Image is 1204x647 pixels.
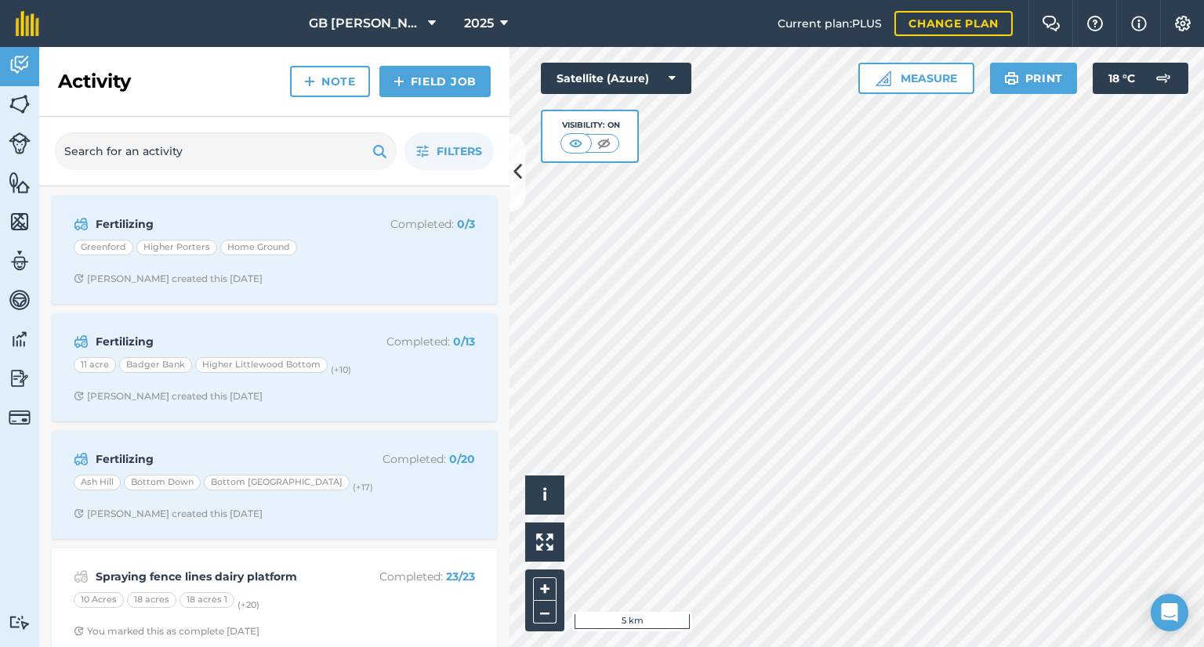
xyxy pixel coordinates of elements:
[238,599,259,610] small: (+ 20 )
[566,136,586,151] img: svg+xml;base64,PHN2ZyB4bWxucz0iaHR0cDovL3d3dy53My5vcmcvMjAwMC9zdmciIHdpZHRoPSI1MCIgaGVpZ2h0PSI0MC...
[372,142,387,161] img: svg+xml;base64,PHN2ZyB4bWxucz0iaHR0cDovL3d3dy53My5vcmcvMjAwMC9zdmciIHdpZHRoPSIxOSIgaGVpZ2h0PSIyNC...
[61,440,488,530] a: FertilizingCompleted: 0/20Ash HillBottom DownBottom [GEOGRAPHIC_DATA](+17)Clock with arrow pointi...
[9,367,31,390] img: svg+xml;base64,PD94bWwgdmVyc2lvbj0iMS4wIiBlbmNvZGluZz0idXRmLTgiPz4KPCEtLSBHZW5lcmF0b3I6IEFkb2JlIE...
[74,273,84,284] img: Clock with arrow pointing clockwise
[74,450,89,468] img: svg+xml;base64,PD94bWwgdmVyc2lvbj0iMS4wIiBlbmNvZGluZz0idXRmLTgiPz4KPCEtLSBHZW5lcmF0b3I6IEFkb2JlIE...
[379,66,491,97] a: Field Job
[204,475,350,490] div: Bottom [GEOGRAPHIC_DATA]
[1173,16,1192,31] img: A cog icon
[74,215,89,233] img: svg+xml;base64,PD94bWwgdmVyc2lvbj0iMS4wIiBlbmNvZGluZz0idXRmLTgiPz4KPCEtLSBHZW5lcmF0b3I6IEFkb2JlIE...
[533,601,557,624] button: –
[525,475,564,515] button: i
[74,332,89,351] img: svg+xml;base64,PD94bWwgdmVyc2lvbj0iMS4wIiBlbmNvZGluZz0idXRmLTgiPz4KPCEtLSBHZW5lcmF0b3I6IEFkb2JlIE...
[74,240,133,255] div: Greenford
[55,132,397,170] input: Search for an activity
[446,569,475,584] strong: 23 / 23
[1108,63,1135,94] span: 18 ° C
[1131,14,1147,33] img: svg+xml;base64,PHN2ZyB4bWxucz0iaHR0cDovL3d3dy53My5vcmcvMjAwMC9zdmciIHdpZHRoPSIxNyIgaGVpZ2h0PSIxNy...
[350,215,475,233] p: Completed :
[350,333,475,350] p: Completed :
[180,592,234,608] div: 18 acres 1
[9,615,31,630] img: svg+xml;base64,PD94bWwgdmVyc2lvbj0iMS4wIiBlbmNvZGluZz0idXRmLTgiPz4KPCEtLSBHZW5lcmF0b3I6IEFkb2JlIE...
[536,533,553,551] img: Four arrows, one pointing top left, one top right, one bottom right and the last bottom left
[541,63,691,94] button: Satellite (Azure)
[457,217,475,231] strong: 0 / 3
[9,407,31,428] img: svg+xml;base64,PD94bWwgdmVyc2lvbj0iMS4wIiBlbmNvZGluZz0idXRmLTgiPz4KPCEtLSBHZW5lcmF0b3I6IEFkb2JlIE...
[9,288,31,312] img: svg+xml;base64,PD94bWwgdmVyc2lvbj0iMS4wIiBlbmNvZGluZz0idXRmLTgiPz4KPCEtLSBHZW5lcmF0b3I6IEFkb2JlIE...
[9,92,31,116] img: svg+xml;base64,PHN2ZyB4bWxucz0iaHR0cDovL3d3dy53My5vcmcvMjAwMC9zdmciIHdpZHRoPSI1NiIgaGVpZ2h0PSI2MC...
[1093,63,1188,94] button: 18 °C
[1004,69,1019,88] img: svg+xml;base64,PHN2ZyB4bWxucz0iaHR0cDovL3d3dy53My5vcmcvMjAwMC9zdmciIHdpZHRoPSIxOSIgaGVpZ2h0PSIyNC...
[74,508,263,520] div: [PERSON_NAME] created this [DATE]
[437,143,482,160] span: Filters
[58,69,131,94] h2: Activity
[1042,16,1061,31] img: Two speech bubbles overlapping with the left bubble in the forefront
[594,136,614,151] img: svg+xml;base64,PHN2ZyB4bWxucz0iaHR0cDovL3d3dy53My5vcmcvMjAwMC9zdmciIHdpZHRoPSI1MCIgaGVpZ2h0PSI0MC...
[61,558,488,647] a: Spraying fence lines dairy platformCompleted: 23/2310 Acres18 acres18 acres 1(+20)Clock with arro...
[96,568,344,585] strong: Spraying fence lines dairy platform
[876,70,891,86] img: Ruler icon
[309,14,422,33] span: GB [PERSON_NAME] Farms
[778,15,882,32] span: Current plan : PLUS
[542,485,547,504] span: i
[127,592,176,608] div: 18 acres
[16,11,39,36] img: fieldmargin Logo
[858,63,974,94] button: Measure
[894,11,1013,36] a: Change plan
[9,132,31,154] img: svg+xml;base64,PD94bWwgdmVyc2lvbj0iMS4wIiBlbmNvZGluZz0idXRmLTgiPz4KPCEtLSBHZW5lcmF0b3I6IEFkb2JlIE...
[74,475,121,490] div: Ash Hill
[393,72,404,91] img: svg+xml;base64,PHN2ZyB4bWxucz0iaHR0cDovL3d3dy53My5vcmcvMjAwMC9zdmciIHdpZHRoPSIxNCIgaGVpZ2h0PSIyNC...
[1151,594,1188,631] div: Open Intercom Messenger
[9,210,31,233] img: svg+xml;base64,PHN2ZyB4bWxucz0iaHR0cDovL3d3dy53My5vcmcvMjAwMC9zdmciIHdpZHRoPSI1NiIgaGVpZ2h0PSI2MC...
[990,63,1078,94] button: Print
[449,452,475,466] strong: 0 / 20
[1148,63,1179,94] img: svg+xml;base64,PD94bWwgdmVyc2lvbj0iMS4wIiBlbmNvZGluZz0idXRmLTgiPz4KPCEtLSBHZW5lcmF0b3I6IEFkb2JlIE...
[350,568,475,585] p: Completed :
[74,390,263,403] div: [PERSON_NAME] created this [DATE]
[195,357,328,373] div: Higher Littlewood Bottom
[74,508,84,519] img: Clock with arrow pointing clockwise
[9,327,31,351] img: svg+xml;base64,PD94bWwgdmVyc2lvbj0iMS4wIiBlbmNvZGluZz0idXRmLTgiPz4KPCEtLSBHZW5lcmF0b3I6IEFkb2JlIE...
[74,567,89,586] img: svg+xml;base64,PD94bWwgdmVyc2lvbj0iMS4wIiBlbmNvZGluZz0idXRmLTgiPz4KPCEtLSBHZW5lcmF0b3I6IEFkb2JlIE...
[9,171,31,194] img: svg+xml;base64,PHN2ZyB4bWxucz0iaHR0cDovL3d3dy53My5vcmcvMjAwMC9zdmciIHdpZHRoPSI1NiIgaGVpZ2h0PSI2MC...
[453,334,475,349] strong: 0 / 13
[96,333,344,350] strong: Fertilizing
[560,119,620,132] div: Visibility: On
[9,249,31,273] img: svg+xml;base64,PD94bWwgdmVyc2lvbj0iMS4wIiBlbmNvZGluZz0idXRmLTgiPz4KPCEtLSBHZW5lcmF0b3I6IEFkb2JlIE...
[119,357,192,373] div: Badger Bank
[136,240,217,255] div: Higher Porters
[464,14,494,33] span: 2025
[124,475,201,490] div: Bottom Down
[96,215,344,233] strong: Fertilizing
[96,450,344,468] strong: Fertilizing
[61,205,488,295] a: FertilizingCompleted: 0/3GreenfordHigher PortersHome GroundClock with arrow pointing clockwise[PE...
[74,357,116,373] div: 11 acre
[74,626,84,636] img: Clock with arrow pointing clockwise
[353,482,373,493] small: (+ 17 )
[61,323,488,412] a: FertilizingCompleted: 0/1311 acreBadger BankHigher Littlewood Bottom(+10)Clock with arrow pointin...
[220,240,297,255] div: Home Ground
[331,364,351,375] small: (+ 10 )
[533,577,557,601] button: +
[304,72,315,91] img: svg+xml;base64,PHN2ZyB4bWxucz0iaHR0cDovL3d3dy53My5vcmcvMjAwMC9zdmciIHdpZHRoPSIxNCIgaGVpZ2h0PSIyNC...
[74,625,259,638] div: You marked this as complete [DATE]
[350,450,475,468] p: Completed :
[74,391,84,401] img: Clock with arrow pointing clockwise
[404,132,494,170] button: Filters
[290,66,370,97] a: Note
[1086,16,1104,31] img: A question mark icon
[9,53,31,77] img: svg+xml;base64,PD94bWwgdmVyc2lvbj0iMS4wIiBlbmNvZGluZz0idXRmLTgiPz4KPCEtLSBHZW5lcmF0b3I6IEFkb2JlIE...
[74,273,263,285] div: [PERSON_NAME] created this [DATE]
[74,592,124,608] div: 10 Acres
